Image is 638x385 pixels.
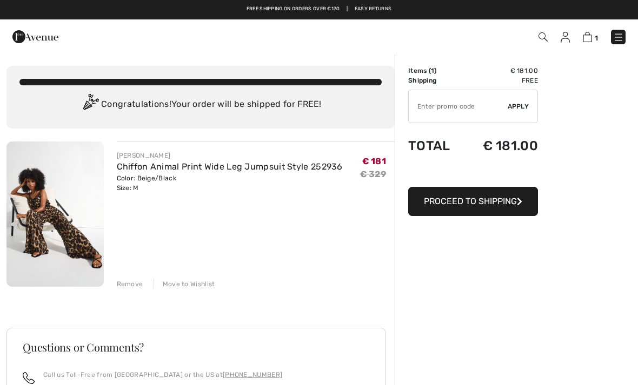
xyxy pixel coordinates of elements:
div: Move to Wishlist [154,279,215,289]
a: Easy Returns [355,5,392,13]
td: Free [464,76,538,85]
div: Congratulations! Your order will be shipped for FREE! [19,94,382,116]
div: Remove [117,279,143,289]
span: 1 [431,67,434,75]
p: Call us Toll-Free from [GEOGRAPHIC_DATA] or the US at [43,370,282,380]
button: Proceed to Shipping [408,187,538,216]
img: Shopping Bag [583,32,592,42]
td: Shipping [408,76,464,85]
span: € 181 [362,156,387,166]
s: € 329 [360,169,387,179]
iframe: PayPal [408,164,538,183]
span: Proceed to Shipping [424,196,517,206]
img: Chiffon Animal Print Wide Leg Jumpsuit Style 252936 [6,141,104,287]
td: Items ( ) [408,66,464,76]
span: 1 [595,34,598,42]
input: Promo code [409,90,508,123]
div: [PERSON_NAME] [117,151,343,160]
a: 1ère Avenue [12,31,58,41]
td: € 181.00 [464,66,538,76]
img: My Info [561,32,570,43]
h3: Questions or Comments? [23,342,370,353]
a: [PHONE_NUMBER] [223,371,282,379]
a: Free shipping on orders over €130 [247,5,340,13]
span: Apply [508,102,529,111]
img: Menu [613,32,624,43]
div: Color: Beige/Black Size: M [117,173,343,193]
img: 1ère Avenue [12,26,58,48]
a: Chiffon Animal Print Wide Leg Jumpsuit Style 252936 [117,161,343,172]
img: Congratulation2.svg [79,94,101,116]
img: Search [539,32,548,42]
img: call [23,372,35,384]
span: | [347,5,348,13]
td: Total [408,127,464,164]
td: € 181.00 [464,127,538,164]
a: 1 [583,30,598,43]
